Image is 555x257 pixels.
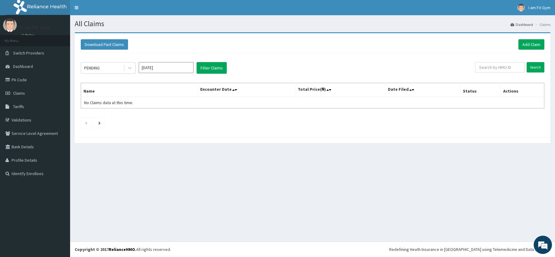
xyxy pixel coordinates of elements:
th: Encounter Date [197,83,295,97]
th: Name [81,83,198,97]
th: Date Filed [386,83,460,97]
a: Online [21,33,36,37]
span: Claims [13,90,25,96]
img: User Image [517,4,525,12]
th: Total Price(₦) [295,83,386,97]
div: Redefining Heath Insurance in [GEOGRAPHIC_DATA] using Telemedicine and Data Science! [389,246,550,252]
strong: Copyright © 2017 . [75,247,136,252]
th: Actions [501,83,544,97]
span: Switch Providers [13,50,44,56]
span: Dashboard [13,64,33,69]
p: I am Fit Gym [21,25,50,30]
footer: All rights reserved. [70,241,555,257]
li: Claims [534,22,550,27]
input: Search [527,62,544,72]
button: Download Paid Claims [81,39,128,50]
img: User Image [3,18,17,32]
input: Select Month and Year [139,62,194,73]
a: Dashboard [511,22,533,27]
a: RelianceHMO [109,247,135,252]
a: Previous page [85,120,87,125]
a: Add Claim [518,39,544,50]
a: Next page [98,120,101,125]
h1: All Claims [75,20,550,28]
span: I am Fit Gym [528,5,550,10]
span: Tariffs [13,104,24,109]
span: No Claims data at this time. [84,100,133,105]
input: Search by HMO ID [475,62,525,72]
button: Filter Claims [197,62,227,74]
th: Status [460,83,500,97]
div: PENDING [84,65,100,71]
